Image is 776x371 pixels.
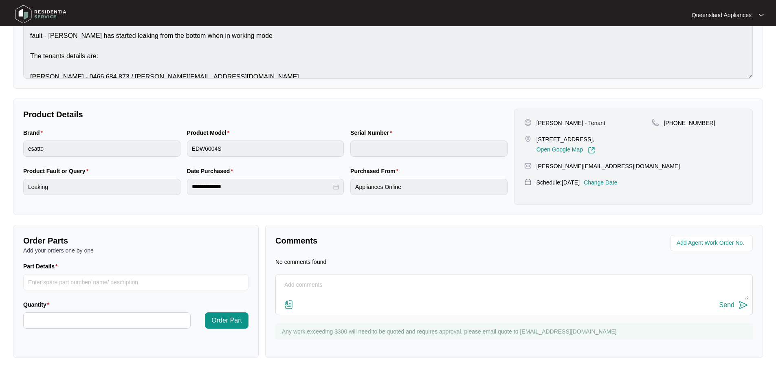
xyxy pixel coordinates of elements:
input: Product Model [187,140,344,157]
textarea: fault - [PERSON_NAME] has started leaking from the bottom when in working mode The tenants detail... [23,24,753,79]
p: Schedule: [DATE] [536,178,580,187]
label: Brand [23,129,46,137]
p: [PERSON_NAME][EMAIL_ADDRESS][DOMAIN_NAME] [536,162,680,170]
img: map-pin [524,135,532,143]
img: Link-External [588,147,595,154]
label: Date Purchased [187,167,236,175]
p: [STREET_ADDRESS], [536,135,595,143]
p: Queensland Appliances [692,11,752,19]
img: send-icon.svg [739,300,748,310]
label: Part Details [23,262,61,270]
input: Quantity [24,313,190,328]
input: Part Details [23,274,248,290]
p: No comments found [275,258,326,266]
span: Order Part [211,316,242,325]
input: Serial Number [350,140,508,157]
label: Product Model [187,129,233,137]
p: Order Parts [23,235,248,246]
img: user-pin [524,119,532,126]
a: Open Google Map [536,147,595,154]
input: Purchased From [350,179,508,195]
p: [PHONE_NUMBER] [664,119,715,127]
p: Any work exceeding $300 will need to be quoted and requires approval, please email quote to [EMAI... [282,327,749,336]
img: residentia service logo [12,2,69,26]
input: Add Agent Work Order No. [677,238,748,248]
img: dropdown arrow [759,13,764,17]
img: map-pin [652,119,659,126]
p: Add your orders one by one [23,246,248,255]
label: Purchased From [350,167,402,175]
input: Brand [23,140,180,157]
p: Comments [275,235,508,246]
p: Change Date [584,178,618,187]
p: [PERSON_NAME] - Tenant [536,119,605,127]
img: map-pin [524,162,532,169]
div: Send [719,301,734,309]
img: map-pin [524,178,532,186]
button: Order Part [205,312,248,329]
label: Product Fault or Query [23,167,92,175]
input: Product Fault or Query [23,179,180,195]
p: Product Details [23,109,508,120]
label: Quantity [23,301,53,309]
button: Send [719,300,748,311]
img: file-attachment-doc.svg [284,300,294,310]
label: Serial Number [350,129,395,137]
input: Date Purchased [192,182,332,191]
